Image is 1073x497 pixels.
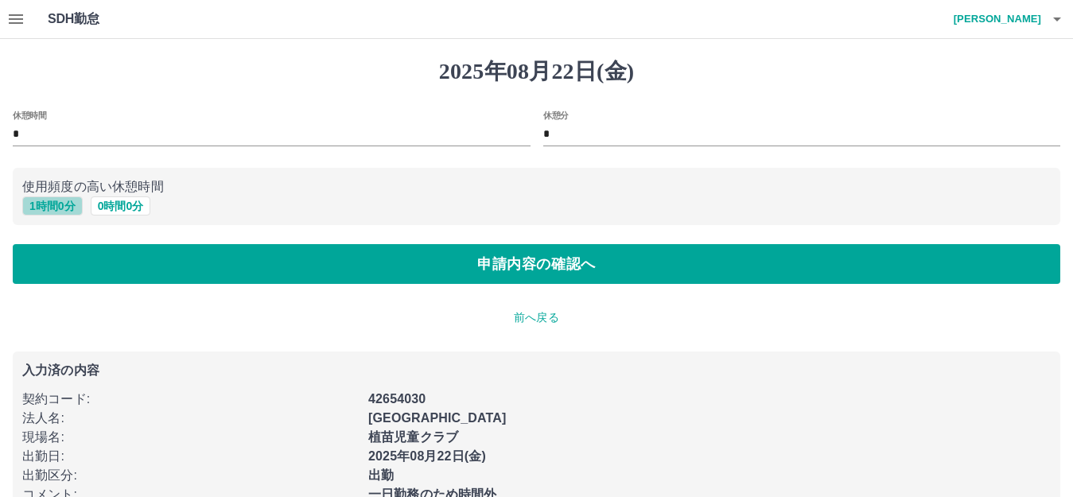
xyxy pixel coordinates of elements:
button: 申請内容の確認へ [13,244,1060,284]
b: [GEOGRAPHIC_DATA] [368,411,507,425]
p: 使用頻度の高い休憩時間 [22,177,1051,196]
b: 植苗児童クラブ [368,430,458,444]
b: 2025年08月22日(金) [368,449,486,463]
label: 休憩分 [543,109,569,121]
button: 1時間0分 [22,196,83,215]
p: 契約コード : [22,390,359,409]
h1: 2025年08月22日(金) [13,58,1060,85]
b: 42654030 [368,392,426,406]
p: 前へ戻る [13,309,1060,326]
p: 法人名 : [22,409,359,428]
button: 0時間0分 [91,196,151,215]
label: 休憩時間 [13,109,46,121]
p: 出勤区分 : [22,466,359,485]
p: 出勤日 : [22,447,359,466]
b: 出勤 [368,468,394,482]
p: 入力済の内容 [22,364,1051,377]
p: 現場名 : [22,428,359,447]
